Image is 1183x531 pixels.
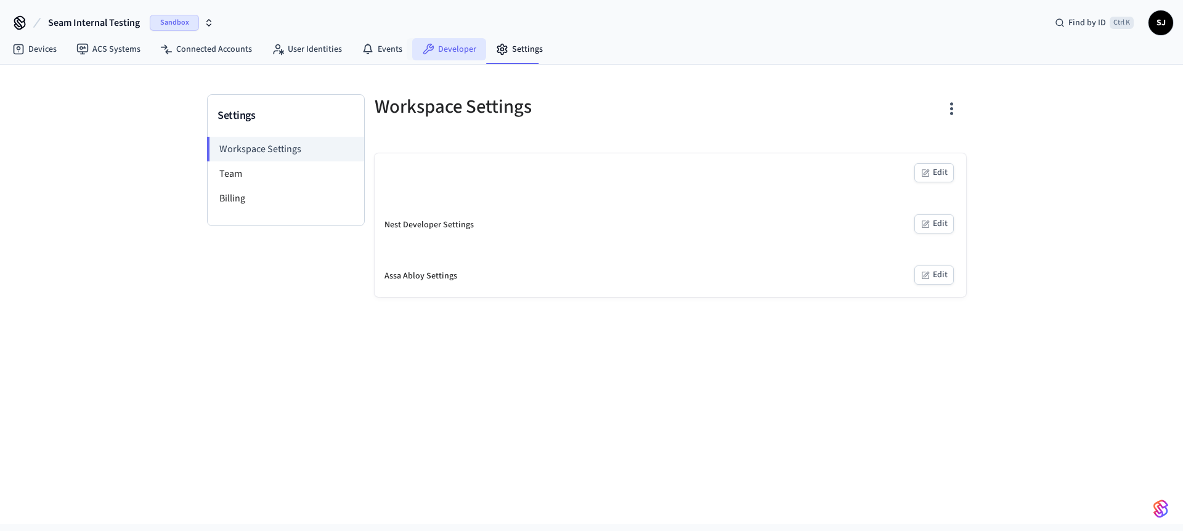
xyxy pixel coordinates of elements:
span: Ctrl K [1110,17,1134,29]
a: Settings [486,38,553,60]
button: SJ [1148,10,1173,35]
li: Billing [208,186,364,211]
a: Developer [412,38,486,60]
img: SeamLogoGradient.69752ec5.svg [1153,499,1168,519]
a: User Identities [262,38,352,60]
span: Find by ID [1068,17,1106,29]
li: Workspace Settings [207,137,364,161]
button: Edit [914,163,954,182]
div: Find by IDCtrl K [1045,12,1144,34]
a: Events [352,38,412,60]
a: Devices [2,38,67,60]
span: SJ [1150,12,1172,34]
span: Seam Internal Testing [48,15,140,30]
button: Edit [914,265,954,285]
li: Team [208,161,364,186]
div: Nest Developer Settings [384,219,474,232]
h5: Workspace Settings [375,94,663,120]
a: ACS Systems [67,38,150,60]
span: Sandbox [150,15,199,31]
a: Connected Accounts [150,38,262,60]
button: Edit [914,214,954,233]
h3: Settings [217,107,354,124]
div: Assa Abloy Settings [384,270,457,283]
